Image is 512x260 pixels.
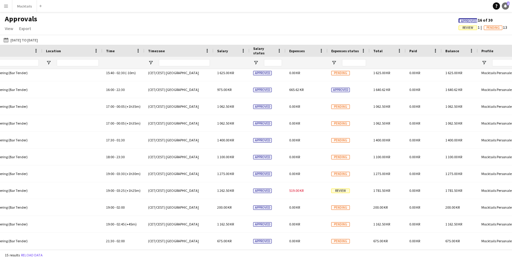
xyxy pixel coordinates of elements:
span: 00:05 [117,104,125,109]
span: Total [373,49,383,53]
span: 23:30 [117,155,125,159]
span: 675.00 KR [373,239,388,243]
span: 975.00 KR [217,87,232,92]
span: Mocktails Personale [481,87,512,92]
span: Approved [253,222,272,227]
span: 22:30 [117,87,125,92]
a: 1 [502,2,509,10]
span: 1 640.62 KR [445,87,462,92]
span: Review [331,189,350,193]
span: Review [462,26,473,30]
span: Mocktails Personale [481,104,512,109]
span: 02:45 [117,222,125,226]
span: - [115,138,116,142]
span: Profile [481,49,493,53]
button: Open Filter Menu [148,60,153,65]
span: Export [19,26,31,31]
span: 1 162.50 KR [217,222,234,226]
span: Pending [331,172,350,176]
span: 0.00 KR [409,121,420,125]
div: (CET/CEST) [GEOGRAPHIC_DATA] [144,233,214,249]
span: 1 [459,25,484,30]
span: Approved [461,19,476,23]
span: 1 625.00 KR [445,71,462,75]
span: 1 062.50 KR [373,121,390,125]
span: - [115,205,116,210]
button: Open Filter Menu [253,60,259,65]
span: Pending [331,71,350,75]
span: 1 062.50 KR [445,121,462,125]
span: Approved [253,155,272,159]
span: 1 [507,2,510,5]
input: Location Filter Input [57,59,99,66]
span: Mocktails Personale [481,222,512,226]
span: 1 062.50 KR [373,104,390,109]
input: Salary status Filter Input [264,59,282,66]
span: (-10m) [125,71,136,75]
span: 0.00 KR [409,205,420,210]
span: 1 062.50 KR [217,121,234,125]
span: 200.00 KR [217,205,232,210]
span: 1 162.50 KR [373,222,390,226]
span: - [115,155,116,159]
span: Approved [253,172,272,176]
button: [DATE] to [DATE] [2,36,39,44]
div: (CET/CEST) [GEOGRAPHIC_DATA] [144,98,214,115]
span: - [115,71,116,75]
span: 0.00 KR [289,71,300,75]
span: 16 of 30 [459,17,492,23]
span: Location [46,49,61,53]
span: Pending [331,239,350,243]
span: Approved [253,88,272,92]
span: 0.00 KR [409,188,420,193]
span: 01:30 [117,138,125,142]
div: (CET/CEST) [GEOGRAPHIC_DATA] [144,65,214,81]
span: Mocktails Personale [481,205,512,210]
span: 1 062.50 KR [217,104,234,109]
div: (CET/CEST) [GEOGRAPHIC_DATA] [144,149,214,165]
span: 02:00 [117,239,125,243]
button: Reload data [20,252,44,258]
button: Open Filter Menu [481,60,487,65]
span: Balance [445,49,459,53]
span: Pending [331,104,350,109]
span: - [115,171,116,176]
span: 0.00 KR [289,171,300,176]
span: 0.00 KR [289,121,300,125]
span: - [115,239,116,243]
span: 1 400.00 KR [217,138,234,142]
span: 19:00 [106,222,114,226]
span: 21:30 [106,239,114,243]
span: 00:05 [117,121,125,125]
span: 675.00 KR [217,239,232,243]
span: Mocktails Personale [481,188,512,193]
span: Salary status [253,46,275,55]
button: Mocktails [12,0,37,12]
span: Pending [331,205,350,210]
span: 02:30 [117,71,125,75]
span: (+1h30m) [125,171,141,176]
span: Pending [331,138,350,143]
span: 1 162.50 KR [445,222,462,226]
span: 17:00 [106,104,114,109]
span: 16:00 [106,87,114,92]
span: Salary [217,49,228,53]
span: - [115,222,116,226]
span: Timezone [148,49,165,53]
span: 665.62 KR [289,87,304,92]
span: Approved [253,104,272,109]
span: 19:00 [106,171,114,176]
span: 1 640.62 KR [373,87,390,92]
span: Mocktails Personale [481,121,512,125]
span: Approved [331,88,350,92]
span: Mocktails Personale [481,71,512,75]
span: 0.00 KR [289,239,300,243]
span: 0.00 KR [409,138,420,142]
input: Expenses status Filter Input [342,59,366,66]
span: 200.00 KR [373,205,388,210]
span: 17:30 [106,138,114,142]
span: Mocktails Personale [481,138,512,142]
span: 1 100.00 KR [217,155,234,159]
span: 1 275.00 KR [445,171,462,176]
span: 1 275.00 KR [373,171,390,176]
